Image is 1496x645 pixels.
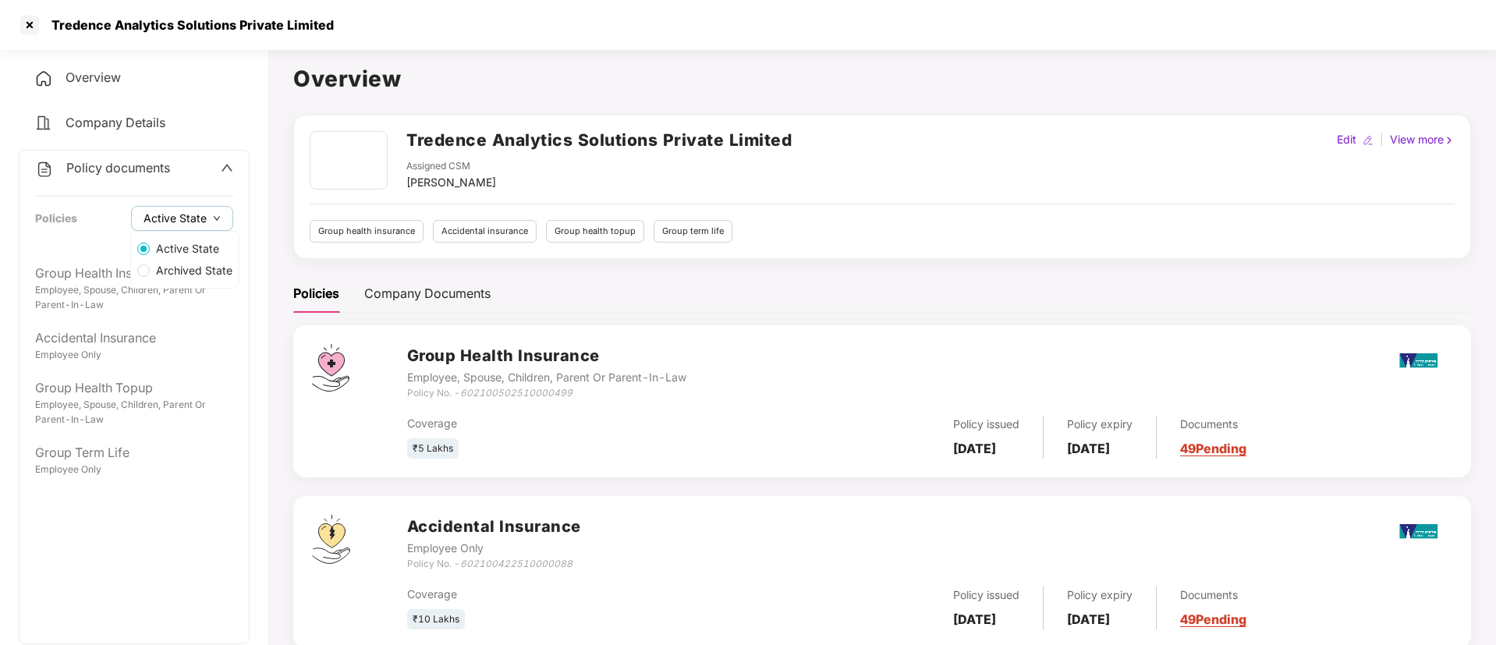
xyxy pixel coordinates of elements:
div: Coverage [407,586,756,603]
img: svg+xml;base64,PHN2ZyB4bWxucz0iaHR0cDovL3d3dy53My5vcmcvMjAwMC9zdmciIHdpZHRoPSI0Ny43MTQiIGhlaWdodD... [312,344,349,392]
div: View more [1387,131,1458,148]
div: Policies [293,284,339,303]
div: Employee Only [407,540,581,557]
div: Policy issued [953,416,1019,433]
div: Policy No. - [407,557,581,572]
div: Assigned CSM [406,159,496,174]
span: Active State [144,210,207,227]
img: svg+xml;base64,PHN2ZyB4bWxucz0iaHR0cDovL3d3dy53My5vcmcvMjAwMC9zdmciIHdpZHRoPSIyNCIgaGVpZ2h0PSIyNC... [34,114,53,133]
i: 602100422510000088 [460,558,573,569]
a: 49 Pending [1180,441,1246,456]
img: editIcon [1363,135,1374,146]
div: Employee, Spouse, Children, Parent Or Parent-In-Law [407,369,686,386]
span: Active State [150,240,225,257]
div: Policy issued [953,587,1019,604]
div: Accidental Insurance [35,328,233,348]
span: down [213,214,221,223]
img: svg+xml;base64,PHN2ZyB4bWxucz0iaHR0cDovL3d3dy53My5vcmcvMjAwMC9zdmciIHdpZHRoPSIyNCIgaGVpZ2h0PSIyNC... [34,69,53,88]
div: Policy expiry [1067,416,1133,433]
span: Archived State [150,262,239,279]
div: Policies [35,210,77,227]
span: Overview [66,69,121,85]
b: [DATE] [1067,441,1110,456]
h3: Accidental Insurance [407,515,581,539]
div: Documents [1180,416,1246,433]
div: [PERSON_NAME] [406,174,496,191]
div: Employee, Spouse, Children, Parent Or Parent-In-Law [35,398,233,427]
img: rightIcon [1444,135,1455,146]
h2: Tredence Analytics Solutions Private Limited [406,127,792,153]
div: ₹10 Lakhs [407,609,465,630]
div: Coverage [407,415,756,432]
div: Group term life [654,220,732,243]
div: Accidental insurance [433,220,537,243]
button: Active Statedown [131,206,233,231]
i: 602100502510000499 [460,387,573,399]
b: [DATE] [953,611,996,627]
div: Employee, Spouse, Children, Parent Or Parent-In-Law [35,283,233,313]
img: svg+xml;base64,PHN2ZyB4bWxucz0iaHR0cDovL3d3dy53My5vcmcvMjAwMC9zdmciIHdpZHRoPSI0OS4zMjEiIGhlaWdodD... [312,515,350,564]
span: Policy documents [66,160,170,175]
h3: Group Health Insurance [407,344,686,368]
div: Employee Only [35,462,233,477]
div: Company Documents [364,284,491,303]
div: Policy No. - [407,386,686,401]
img: nicl.png [1399,512,1438,551]
div: Policy expiry [1067,587,1133,604]
h1: Overview [293,62,1471,96]
img: svg+xml;base64,PHN2ZyB4bWxucz0iaHR0cDovL3d3dy53My5vcmcvMjAwMC9zdmciIHdpZHRoPSIyNCIgaGVpZ2h0PSIyNC... [35,160,54,179]
img: nicl.png [1399,342,1438,380]
div: Group health topup [546,220,644,243]
a: 49 Pending [1180,611,1246,627]
div: Group Term Life [35,443,233,462]
div: ₹5 Lakhs [407,438,459,459]
b: [DATE] [1067,611,1110,627]
span: up [221,161,233,174]
div: Group health insurance [310,220,424,243]
div: Edit [1334,131,1360,148]
div: Employee Only [35,348,233,363]
span: Company Details [66,115,165,130]
div: | [1377,131,1387,148]
div: Group Health Insurance [35,264,233,283]
div: Tredence Analytics Solutions Private Limited [42,17,334,33]
div: Documents [1180,587,1246,604]
div: Group Health Topup [35,378,233,398]
b: [DATE] [953,441,996,456]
